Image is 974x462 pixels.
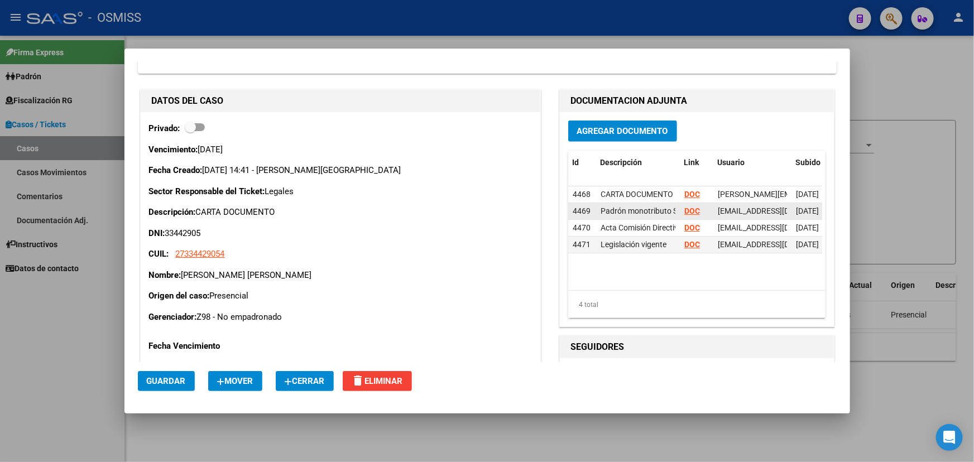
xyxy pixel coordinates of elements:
[601,223,683,232] span: Acta Comisión Directiva
[568,121,677,141] button: Agregar Documento
[718,223,907,232] span: [EMAIL_ADDRESS][DOMAIN_NAME] - [PERSON_NAME]
[596,151,680,175] datatable-header-cell: Descripción
[796,190,819,199] span: [DATE]
[343,371,412,391] button: Eliminar
[149,185,532,198] p: Legales
[571,94,823,108] h1: DOCUMENTACION ADJUNTA
[276,371,334,391] button: Cerrar
[601,206,687,215] span: Padrón monotributo SSS
[217,376,253,386] span: Mover
[573,240,591,249] span: 4471
[149,312,197,322] strong: Gerenciador:
[796,158,821,167] span: Subido
[149,165,203,175] strong: Fecha Creado:
[352,374,365,387] mat-icon: delete
[796,223,819,232] span: [DATE]
[718,158,745,167] span: Usuario
[573,206,591,215] span: 4469
[208,371,262,391] button: Mover
[571,340,823,354] h1: SEGUIDORES
[573,223,591,232] span: 4470
[718,240,907,249] span: [EMAIL_ADDRESS][DOMAIN_NAME] - [PERSON_NAME]
[176,249,225,259] span: 27334429054
[149,186,265,196] strong: Sector Responsable del Ticket:
[796,240,819,249] span: [DATE]
[149,269,532,282] p: [PERSON_NAME] [PERSON_NAME]
[568,151,596,175] datatable-header-cell: Id
[684,240,700,249] a: DOC
[149,207,196,217] strong: Descripción:
[149,164,532,177] p: [DATE] 14:41 - [PERSON_NAME][GEOGRAPHIC_DATA]
[149,340,264,353] p: Fecha Vencimiento
[149,228,165,238] strong: DNI:
[149,145,198,155] strong: Vencimiento:
[573,190,591,199] span: 4468
[352,376,403,386] span: Eliminar
[149,290,532,302] p: Presencial
[149,143,532,156] p: [DATE]
[285,376,325,386] span: Cerrar
[573,158,579,167] span: Id
[577,127,668,137] span: Agregar Documento
[713,151,791,175] datatable-header-cell: Usuario
[149,291,210,301] strong: Origen del caso:
[149,249,169,259] strong: CUIL:
[152,95,224,106] strong: DATOS DEL CASO
[568,291,826,319] div: 4 total
[149,270,181,280] strong: Nombre:
[718,206,907,215] span: [EMAIL_ADDRESS][DOMAIN_NAME] - [PERSON_NAME]
[684,223,700,232] a: DOC
[147,376,186,386] span: Guardar
[149,206,532,219] p: CARTA DOCUMENTO
[936,424,963,451] div: Open Intercom Messenger
[138,371,195,391] button: Guardar
[684,206,700,215] a: DOC
[796,206,819,215] span: [DATE]
[149,311,532,324] p: Z98 - No empadronado
[684,190,700,199] a: DOC
[684,158,699,167] span: Link
[791,151,847,175] datatable-header-cell: Subido
[680,151,713,175] datatable-header-cell: Link
[601,158,642,167] span: Descripción
[601,240,666,249] span: Legislación vigente
[149,227,532,240] p: 33442905
[601,190,673,199] span: CARTA DOCUMENTO
[149,123,180,133] strong: Privado:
